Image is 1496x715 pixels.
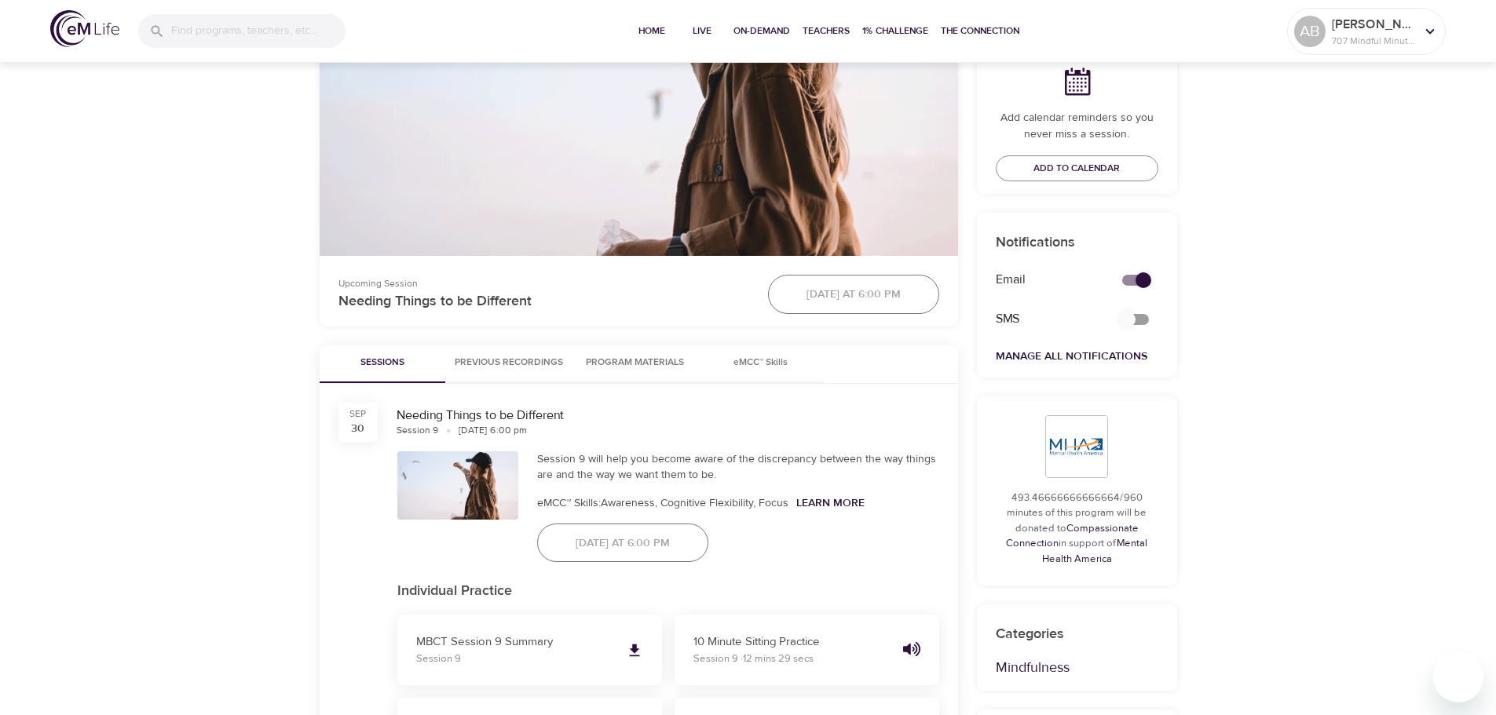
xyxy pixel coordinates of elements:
[803,23,850,39] span: Teachers
[986,261,1103,298] div: Email
[633,23,671,39] span: Home
[397,581,939,602] p: Individual Practice
[537,496,788,510] span: eMCC™ Skills: Awareness, Cognitive Flexibility, Focus
[693,651,891,667] p: Session 9
[171,14,346,48] input: Find programs, teachers, etc...
[416,651,613,667] p: Session 9
[741,652,814,665] span: · 12 mins 29 secs
[1033,160,1120,177] span: Add to Calendar
[708,355,814,371] span: eMCC™ Skills
[338,276,749,290] p: Upcoming Session
[537,451,939,483] div: Session 9 will help you become aware of the discrepancy between the way things are and the way we...
[996,349,1147,363] a: Manage All Notifications
[1042,537,1148,565] a: Mental Health America
[996,623,1158,644] p: Categories
[693,633,891,651] p: 10 Minute Sitting Practice
[996,110,1158,143] p: Add calendar reminders so you never miss a session.
[1332,34,1415,48] p: 707 Mindful Minutes
[675,615,939,685] button: 10 Minute Sitting PracticeSession 9 ·12 mins 29 secs
[996,232,1158,253] p: Notifications
[397,407,939,425] div: Needing Things to be Different
[329,355,436,371] span: Sessions
[941,23,1019,39] span: The Connection
[996,491,1158,567] p: 493.46666666666664/960 minutes of this program will be donated to in support of
[338,290,749,312] p: Needing Things to be Different
[796,496,865,510] a: Learn More
[1006,522,1139,550] a: Compassionate Connection
[455,355,563,371] span: Previous Recordings
[986,301,1103,337] div: SMS
[1433,652,1483,702] iframe: Button to launch messaging window
[397,615,662,685] a: MBCT Session 9 SummarySession 9
[996,657,1158,678] p: Mindfulness
[733,23,790,39] span: On-Demand
[397,424,438,437] div: Session 9
[1294,16,1326,47] div: AB
[683,23,721,39] span: Live
[349,407,367,421] div: Sep
[459,424,527,437] div: [DATE] 6:00 pm
[351,421,364,436] div: 30
[416,633,613,651] p: MBCT Session 9 Summary
[862,23,928,39] span: 1% Challenge
[582,355,689,371] span: Program Materials
[996,155,1158,181] button: Add to Calendar
[1332,15,1415,34] p: [PERSON_NAME]
[50,10,119,47] img: logo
